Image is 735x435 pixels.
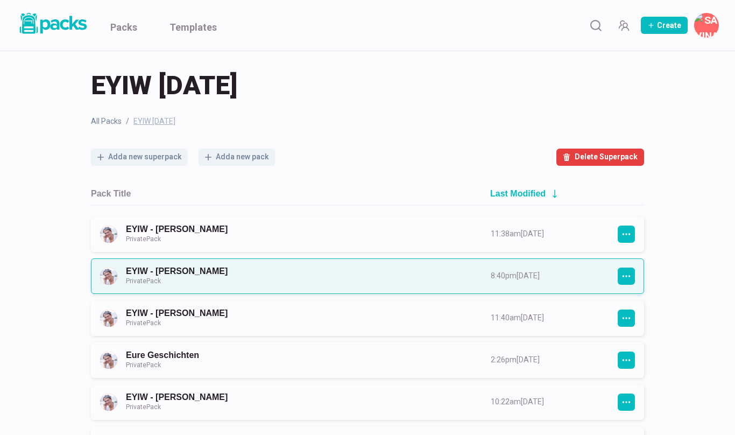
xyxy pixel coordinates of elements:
[16,11,89,36] img: Packs logo
[613,15,634,36] button: Manage Team Invites
[91,68,237,103] span: EYIW [DATE]
[641,17,688,34] button: Create Pack
[91,188,131,199] h2: Pack Title
[694,13,719,38] button: Savina Tilmann
[585,15,606,36] button: Search
[126,116,129,127] span: /
[91,149,188,166] button: Adda new superpack
[490,188,546,199] h2: Last Modified
[199,149,275,166] button: Adda new pack
[16,11,89,40] a: Packs logo
[91,116,122,127] a: All Packs
[133,116,175,127] span: EYIW [DATE]
[556,149,644,166] button: Delete Superpack
[91,116,644,127] nav: breadcrumb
